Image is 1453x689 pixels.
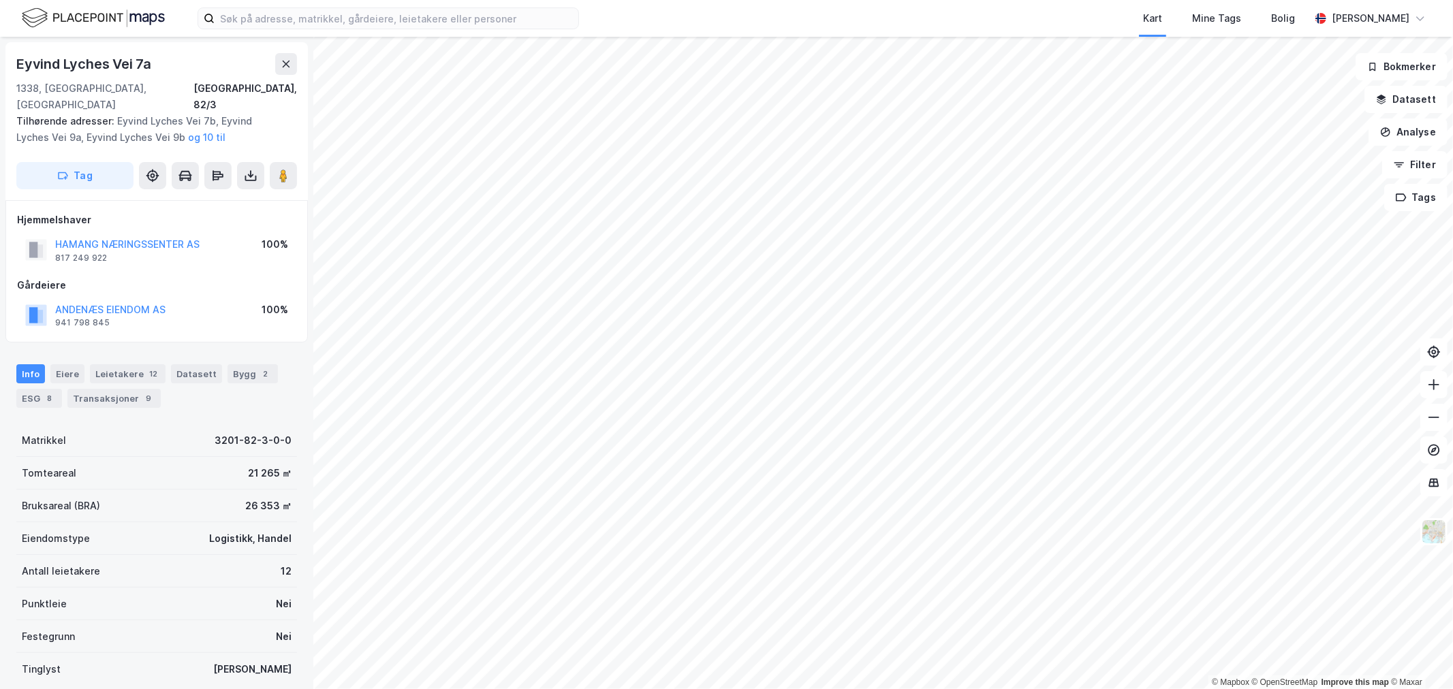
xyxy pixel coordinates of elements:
div: 26 353 ㎡ [245,498,292,514]
div: ESG [16,389,62,408]
div: 100% [262,236,288,253]
div: Transaksjoner [67,389,161,408]
div: Antall leietakere [22,563,100,579]
div: 941 798 845 [55,317,110,328]
div: Logistikk, Handel [209,530,292,547]
div: 3201-82-3-0-0 [215,432,292,449]
div: Eiere [50,364,84,383]
button: Analyse [1369,118,1448,146]
div: Mine Tags [1192,10,1241,27]
div: 21 265 ㎡ [248,465,292,481]
div: Kart [1143,10,1162,27]
div: Festegrunn [22,628,75,645]
div: [PERSON_NAME] [213,661,292,677]
div: Tomteareal [22,465,76,481]
iframe: Chat Widget [1385,624,1453,689]
div: Nei [276,628,292,645]
div: Datasett [171,364,222,383]
div: Nei [276,596,292,612]
button: Filter [1382,151,1448,178]
div: 12 [281,563,292,579]
a: OpenStreetMap [1252,677,1318,687]
div: 9 [142,391,155,405]
div: Gårdeiere [17,277,296,293]
div: 1338, [GEOGRAPHIC_DATA], [GEOGRAPHIC_DATA] [16,80,193,113]
img: logo.f888ab2527a4732fd821a326f86c7f29.svg [22,6,165,30]
div: Info [16,364,45,383]
div: Bruksareal (BRA) [22,498,100,514]
button: Datasett [1364,86,1448,113]
a: Mapbox [1212,677,1249,687]
div: 817 249 922 [55,253,107,263]
div: Eyvind Lyches Vei 7a [16,53,154,75]
div: 12 [146,367,160,381]
button: Bokmerker [1356,53,1448,80]
div: Bolig [1271,10,1295,27]
div: Punktleie [22,596,67,612]
div: Tinglyst [22,661,61,677]
div: [PERSON_NAME] [1332,10,1409,27]
div: Eiendomstype [22,530,90,547]
div: [GEOGRAPHIC_DATA], 82/3 [193,80,297,113]
div: Eyvind Lyches Vei 7b, Eyvind Lyches Vei 9a, Eyvind Lyches Vei 9b [16,113,286,146]
div: 2 [259,367,272,381]
input: Søk på adresse, matrikkel, gårdeiere, leietakere eller personer [215,8,578,29]
img: Z [1421,519,1447,545]
button: Tags [1384,184,1448,211]
span: Tilhørende adresser: [16,115,117,127]
div: 8 [43,391,57,405]
div: 100% [262,302,288,318]
div: Hjemmelshaver [17,212,296,228]
div: Matrikkel [22,432,66,449]
a: Improve this map [1322,677,1389,687]
button: Tag [16,162,134,189]
div: Bygg [228,364,278,383]
div: Kontrollprogram for chat [1385,624,1453,689]
div: Leietakere [90,364,166,383]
